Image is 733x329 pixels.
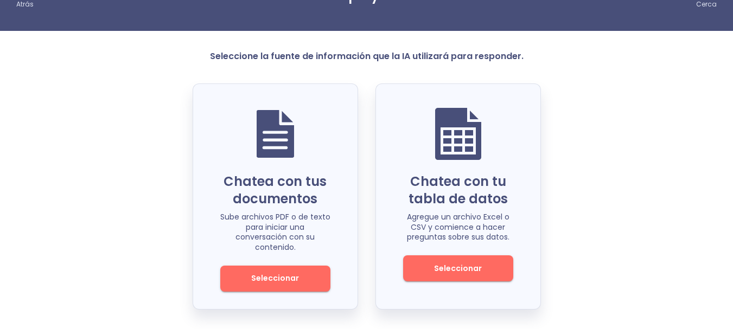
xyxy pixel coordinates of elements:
[403,255,513,281] button: Seleccionar
[220,211,330,253] font: Sube archivos PDF o de texto para iniciar una conversación con su contenido.
[434,263,482,274] font: Seleccionar
[409,172,508,208] font: Chatea con tu tabla de datos
[224,172,327,208] font: Chatea con tus documentos
[220,266,330,292] button: Seleccionar
[407,211,509,242] font: Agregue un archivo Excel o CSV y comience a hacer preguntas sobre sus datos.
[251,273,299,283] font: Seleccionar
[210,50,524,62] font: Seleccione la fuente de información que la IA utilizará para responder.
